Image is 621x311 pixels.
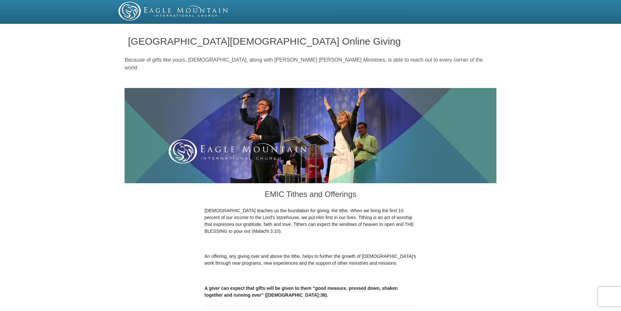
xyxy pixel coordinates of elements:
[204,207,417,235] p: [DEMOGRAPHIC_DATA] teaches us the foundation for giving: the tithe. When we bring the first 10 pe...
[128,36,493,47] h1: [GEOGRAPHIC_DATA][DEMOGRAPHIC_DATA] Online Giving
[204,253,417,267] p: An offering, any giving over and above the tithe, helps to further the growth of [DEMOGRAPHIC_DAT...
[125,56,496,72] p: Because of gifts like yours, [DEMOGRAPHIC_DATA], along with [PERSON_NAME] [PERSON_NAME] Ministrie...
[204,183,417,207] h3: EMIC Tithes and Offerings
[204,286,398,298] b: A giver can expect that gifts will be given to them “good measure, pressed down, shaken together ...
[118,2,229,21] img: EMIC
